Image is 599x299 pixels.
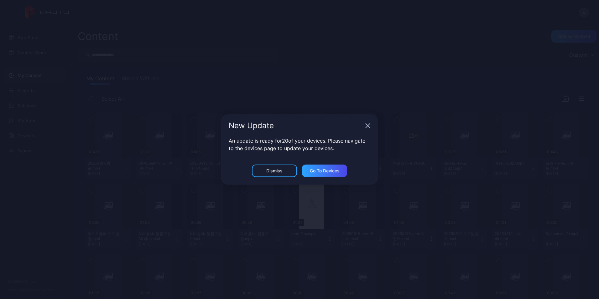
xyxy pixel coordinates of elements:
[302,165,347,177] button: Go to devices
[229,122,363,129] div: New Update
[266,168,283,173] div: Dismiss
[229,137,370,152] p: An update is ready for 20 of your devices. Please navigate to the devices page to update your dev...
[252,165,297,177] button: Dismiss
[310,168,340,173] div: Go to devices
